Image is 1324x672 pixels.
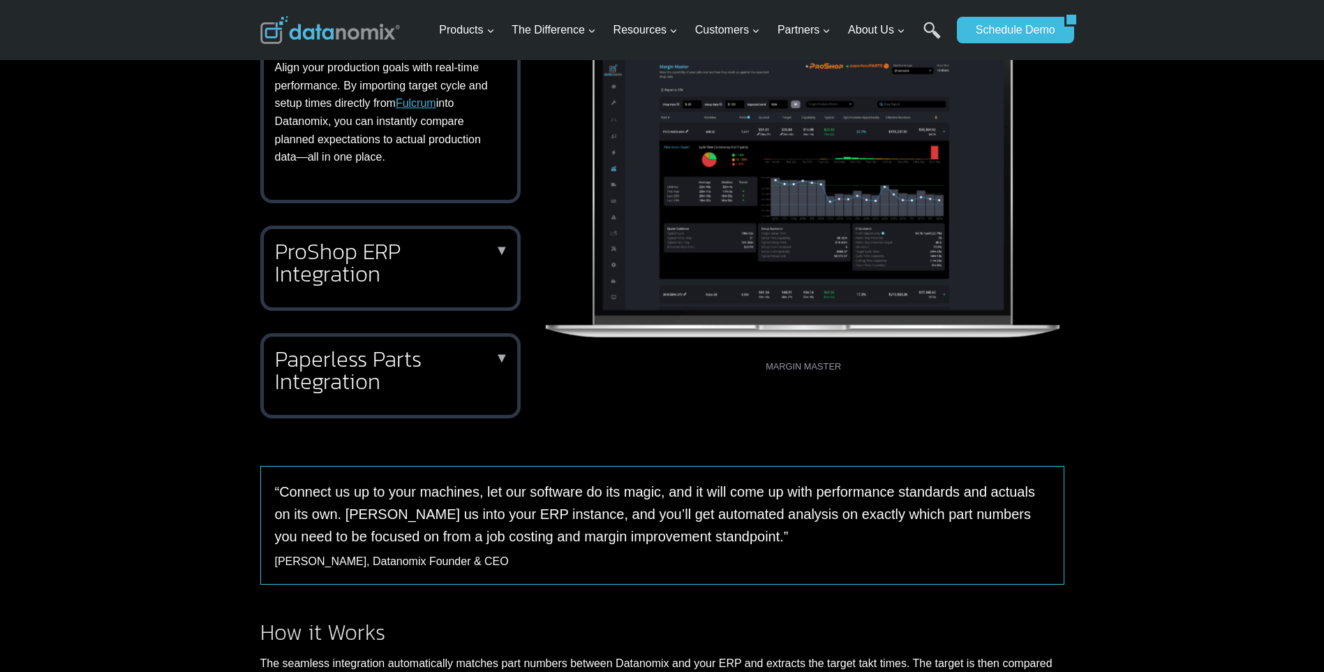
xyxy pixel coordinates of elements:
[848,21,905,39] span: About Us
[275,481,1050,548] p: “Connect us up to your machines, let our software do its magic, and it will come up with performa...
[923,22,941,53] a: Search
[543,360,1064,374] figcaption: MARGIN MASTER
[190,312,235,321] a: Privacy Policy
[495,247,509,253] p: ▼
[314,173,368,185] span: State/Region
[439,21,494,39] span: Products
[156,312,177,321] a: Terms
[512,21,596,39] span: The Difference
[260,16,400,44] img: Datanomix
[613,21,678,39] span: Resources
[433,8,950,53] nav: Primary Navigation
[695,21,760,39] span: Customers
[314,58,377,71] span: Phone number
[957,17,1064,43] a: Schedule Demo
[275,348,500,393] h2: Paperless Parts Integration
[275,555,509,567] span: [PERSON_NAME], Datanomix Founder & CEO
[275,240,500,285] h2: ProShop ERP Integration
[314,1,359,13] span: Last Name
[396,97,436,109] a: Fulcrum
[495,355,509,360] p: ▼
[275,59,500,166] p: Align your production goals with real-time performance. By importing target cycle and setup times...
[260,621,1064,643] h2: How it Works
[778,21,831,39] span: Partners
